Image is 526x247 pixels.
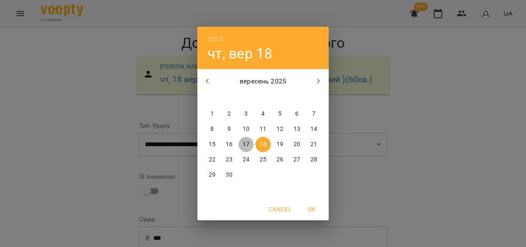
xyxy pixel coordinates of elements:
[205,167,220,183] button: 29
[221,106,237,122] button: 2
[255,152,271,167] button: 25
[265,202,295,217] button: Cancel
[277,155,283,164] p: 26
[227,110,231,118] p: 2
[255,137,271,152] button: 18
[209,140,216,149] p: 15
[298,202,325,217] button: OK
[205,152,220,167] button: 22
[272,106,288,122] button: 5
[255,122,271,137] button: 11
[244,110,248,118] p: 3
[302,204,322,214] span: OK
[272,152,288,167] button: 26
[269,204,291,214] span: Cancel
[205,94,220,102] span: пн
[306,122,321,137] button: 14
[209,155,216,164] p: 22
[312,110,316,118] p: 7
[306,152,321,167] button: 28
[306,94,321,102] span: нд
[293,155,300,164] p: 27
[310,125,317,133] p: 14
[306,137,321,152] button: 21
[260,125,266,133] p: 11
[209,171,216,179] p: 29
[261,110,265,118] p: 4
[221,94,237,102] span: вт
[208,33,223,45] button: 2025
[205,122,220,137] button: 8
[272,122,288,137] button: 12
[221,122,237,137] button: 9
[210,110,214,118] p: 1
[277,125,283,133] p: 12
[218,76,309,86] p: вересень 2025
[221,167,237,183] button: 30
[210,125,214,133] p: 8
[205,106,220,122] button: 1
[226,140,233,149] p: 16
[310,140,317,149] p: 21
[255,106,271,122] button: 4
[238,94,254,102] span: ср
[238,137,254,152] button: 17
[289,106,305,122] button: 6
[289,94,305,102] span: сб
[260,155,266,164] p: 25
[243,125,249,133] p: 10
[289,152,305,167] button: 27
[277,140,283,149] p: 19
[226,155,233,164] p: 23
[205,137,220,152] button: 15
[243,140,249,149] p: 17
[272,137,288,152] button: 19
[295,110,299,118] p: 6
[293,140,300,149] p: 20
[293,125,300,133] p: 13
[255,94,271,102] span: чт
[289,137,305,152] button: 20
[221,152,237,167] button: 23
[238,106,254,122] button: 3
[227,125,231,133] p: 9
[243,155,249,164] p: 24
[289,122,305,137] button: 13
[278,110,282,118] p: 5
[208,45,272,62] button: чт, вер 18
[238,152,254,167] button: 24
[226,171,233,179] p: 30
[272,94,288,102] span: пт
[310,155,317,164] p: 28
[260,140,266,149] p: 18
[221,137,237,152] button: 16
[306,106,321,122] button: 7
[238,122,254,137] button: 10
